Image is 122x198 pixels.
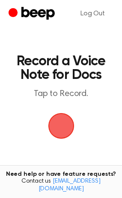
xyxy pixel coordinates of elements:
a: Log Out [72,3,113,24]
h1: Record a Voice Note for Docs [15,55,107,82]
img: Beep Logo [48,113,74,139]
p: Tap to Record. [15,89,107,99]
a: [EMAIL_ADDRESS][DOMAIN_NAME] [39,178,101,192]
span: Contact us [5,178,117,193]
a: Beep [9,6,57,22]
